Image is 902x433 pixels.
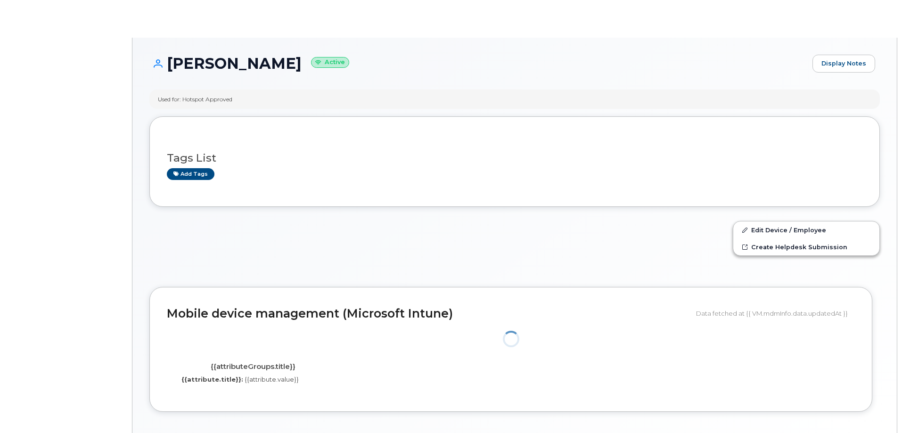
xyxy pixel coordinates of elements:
[174,363,332,371] h4: {{attributeGroups.title}}
[696,304,855,322] div: Data fetched at {{ VM.mdmInfo.data.updatedAt }}
[733,238,879,255] a: Create Helpdesk Submission
[167,168,214,180] a: Add tags
[167,152,862,164] h3: Tags List
[245,376,299,383] span: {{attribute.value}}
[311,57,349,68] small: Active
[733,221,879,238] a: Edit Device / Employee
[167,307,689,320] h2: Mobile device management (Microsoft Intune)
[181,375,243,384] label: {{attribute.title}}:
[158,95,232,103] div: Used for: Hotspot Approved
[812,55,875,73] a: Display Notes
[149,55,808,72] h1: [PERSON_NAME]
